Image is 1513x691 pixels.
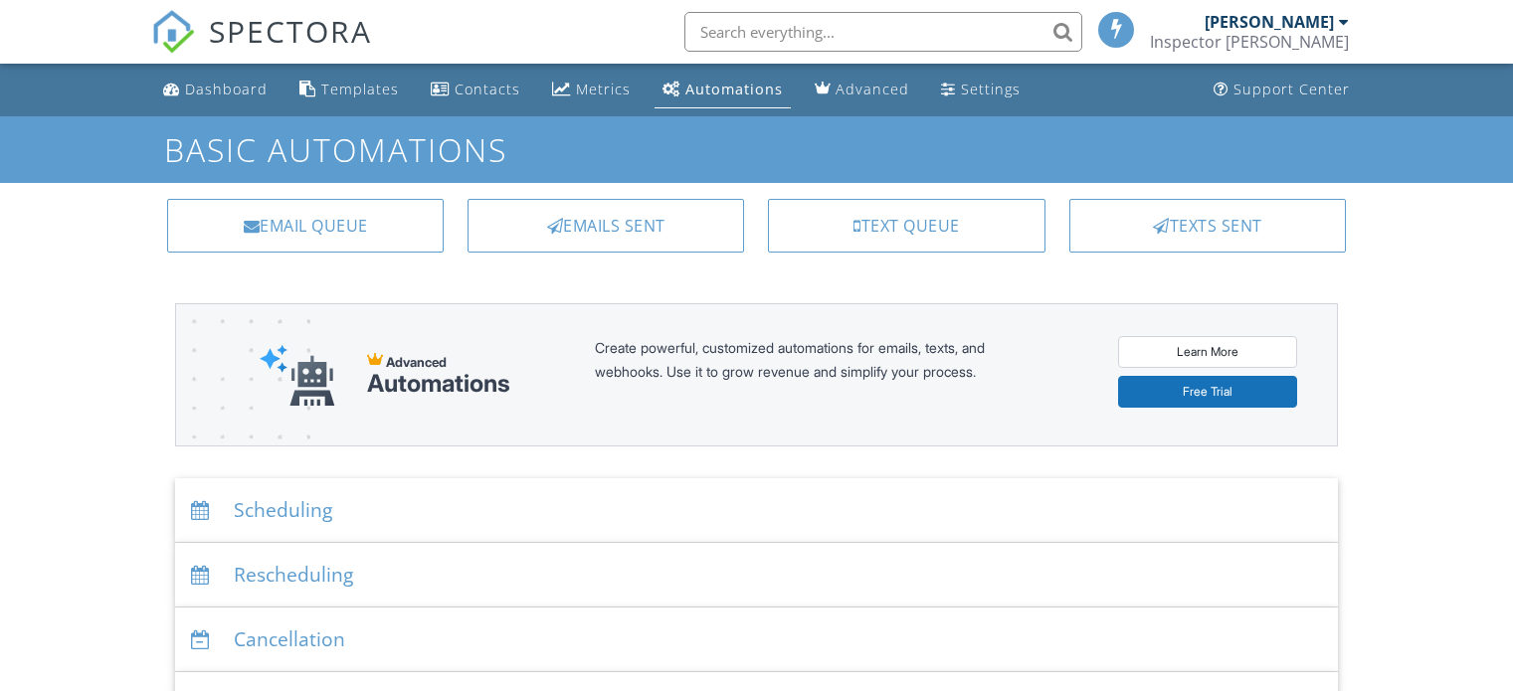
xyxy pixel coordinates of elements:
[209,10,372,52] span: SPECTORA
[1150,32,1349,52] div: Inspector Pat
[1205,12,1334,32] div: [PERSON_NAME]
[175,543,1338,607] div: Rescheduling
[386,354,447,370] span: Advanced
[321,80,399,98] div: Templates
[1118,376,1297,408] a: Free Trial
[151,10,195,54] img: The Best Home Inspection Software - Spectora
[176,304,310,524] img: advanced-banner-bg-f6ff0eecfa0ee76150a1dea9fec4b49f333892f74bc19f1b897a312d7a1b2ff3.png
[576,80,631,98] div: Metrics
[468,199,744,253] a: Emails Sent
[185,80,268,98] div: Dashboard
[164,132,1349,167] h1: Basic Automations
[1233,80,1350,98] div: Support Center
[291,72,407,108] a: Templates
[455,80,520,98] div: Contacts
[933,72,1029,108] a: Settings
[1069,199,1346,253] a: Texts Sent
[768,199,1044,253] a: Text Queue
[685,80,783,98] div: Automations
[961,80,1021,98] div: Settings
[175,607,1338,672] div: Cancellation
[423,72,528,108] a: Contacts
[167,199,444,253] a: Email Queue
[155,72,276,108] a: Dashboard
[1206,72,1358,108] a: Support Center
[260,344,335,407] img: automations-robot-e552d721053d9e86aaf3dd9a1567a1c0d6a99a13dc70ea74ca66f792d01d7f0c.svg
[595,336,1033,414] div: Create powerful, customized automations for emails, texts, and webhooks. Use it to grow revenue a...
[684,12,1082,52] input: Search everything...
[836,80,909,98] div: Advanced
[807,72,917,108] a: Advanced
[544,72,639,108] a: Metrics
[151,27,372,69] a: SPECTORA
[367,370,510,398] div: Automations
[1118,336,1297,368] a: Learn More
[655,72,791,108] a: Automations (Basic)
[175,478,1338,543] div: Scheduling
